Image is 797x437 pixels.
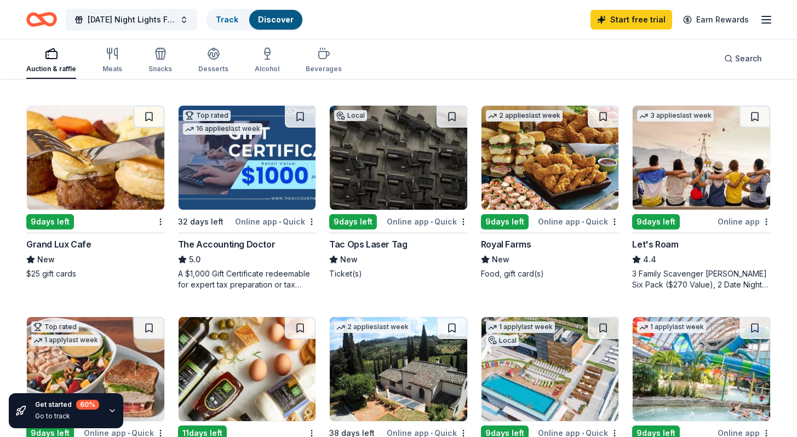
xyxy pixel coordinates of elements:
[387,215,468,228] div: Online app Quick
[334,110,367,121] div: Local
[481,106,619,210] img: Image for Royal Farms
[148,65,172,73] div: Snacks
[35,400,99,410] div: Get started
[492,253,509,266] span: New
[26,7,57,32] a: Home
[637,110,714,122] div: 3 applies last week
[481,317,619,421] img: Image for SoJo Spa Club
[235,215,316,228] div: Online app Quick
[255,65,279,73] div: Alcohol
[178,215,223,228] div: 32 days left
[486,321,555,333] div: 1 apply last week
[179,317,316,421] img: Image for The Fresh Market
[26,105,165,279] a: Image for Grand Lux Cafe9days leftGrand Lux CafeNew$25 gift cards
[26,43,76,79] button: Auction & raffle
[676,10,755,30] a: Earn Rewards
[329,238,407,251] div: Tac Ops Laser Tag
[26,65,76,73] div: Auction & raffle
[88,13,175,26] span: [DATE] Night Lights Fundraiser Dinner & Tricky Tray
[334,321,411,333] div: 2 applies last week
[715,48,771,70] button: Search
[340,253,358,266] span: New
[148,43,172,79] button: Snacks
[198,43,228,79] button: Desserts
[206,9,303,31] button: TrackDiscover
[102,65,122,73] div: Meals
[178,268,317,290] div: A $1,000 Gift Certificate redeemable for expert tax preparation or tax resolution services—recipi...
[486,110,563,122] div: 2 applies last week
[632,214,680,229] div: 9 days left
[632,238,678,251] div: Let's Roam
[486,335,519,346] div: Local
[66,9,197,31] button: [DATE] Night Lights Fundraiser Dinner & Tricky Tray
[255,43,279,79] button: Alcohol
[633,106,770,210] img: Image for Let's Roam
[538,215,619,228] div: Online app Quick
[329,214,377,229] div: 9 days left
[216,15,238,24] a: Track
[306,43,342,79] button: Beverages
[26,268,165,279] div: $25 gift cards
[329,105,468,279] a: Image for Tac Ops Laser TagLocal9days leftOnline app•QuickTac Ops Laser TagNewTicket(s)
[481,214,529,229] div: 9 days left
[102,43,122,79] button: Meals
[26,238,91,251] div: Grand Lux Cafe
[718,215,771,228] div: Online app
[198,65,228,73] div: Desserts
[633,317,770,421] img: Image for The Kartrite
[306,65,342,73] div: Beverages
[481,268,620,279] div: Food, gift card(s)
[189,253,200,266] span: 5.0
[582,217,584,226] span: •
[431,217,433,226] span: •
[632,268,771,290] div: 3 Family Scavenger [PERSON_NAME] Six Pack ($270 Value), 2 Date Night Scavenger [PERSON_NAME] Two ...
[31,321,79,332] div: Top rated
[329,268,468,279] div: Ticket(s)
[179,106,316,210] img: Image for The Accounting Doctor
[637,321,706,333] div: 1 apply last week
[178,238,276,251] div: The Accounting Doctor
[178,105,317,290] a: Image for The Accounting DoctorTop rated16 applieslast week32 days leftOnline app•QuickThe Accoun...
[735,52,762,65] span: Search
[35,412,99,421] div: Go to track
[26,214,74,229] div: 9 days left
[279,217,281,226] span: •
[590,10,672,30] a: Start free trial
[27,106,164,210] img: Image for Grand Lux Cafe
[183,110,231,121] div: Top rated
[330,317,467,421] img: Image for Villa Sogni D’Oro
[632,105,771,290] a: Image for Let's Roam3 applieslast week9days leftOnline appLet's Roam4.43 Family Scavenger [PERSON...
[76,400,99,410] div: 60 %
[258,15,294,24] a: Discover
[330,106,467,210] img: Image for Tac Ops Laser Tag
[37,253,55,266] span: New
[481,105,620,279] a: Image for Royal Farms2 applieslast week9days leftOnline app•QuickRoyal FarmsNewFood, gift card(s)
[481,238,531,251] div: Royal Farms
[183,123,262,135] div: 16 applies last week
[643,253,656,266] span: 4.4
[27,317,164,421] img: Image for Turning Point Restaurants
[31,335,100,346] div: 1 apply last week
